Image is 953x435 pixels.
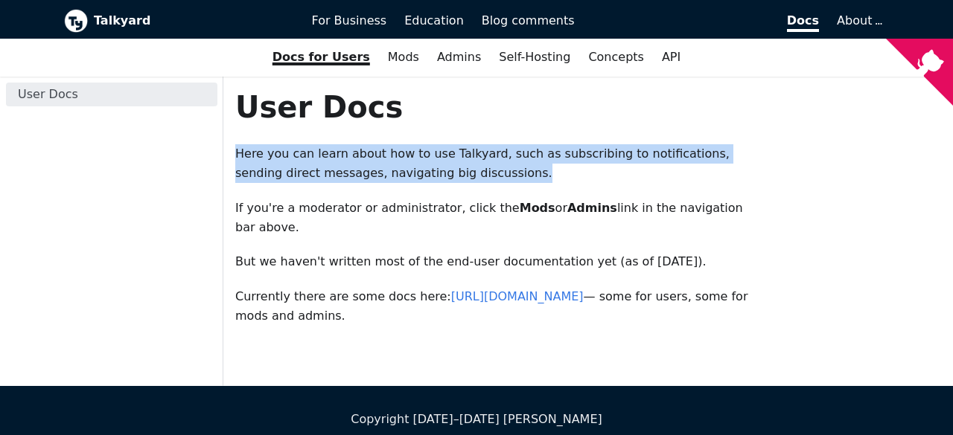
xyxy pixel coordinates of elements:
strong: Admins [567,201,617,215]
p: But we haven't written most of the end-user documentation yet (as of [DATE]). [235,252,759,271]
a: [URL][DOMAIN_NAME] [451,289,584,303]
a: Docs [584,8,829,33]
h1: User Docs [235,88,759,126]
span: Education [404,13,464,28]
a: Mods [379,45,428,70]
a: API [653,45,689,70]
a: Concepts [579,45,653,70]
span: For Business [312,13,387,28]
b: Talkyard [94,11,291,30]
a: Self-Hosting [490,45,579,70]
a: User Docs [6,83,217,106]
div: Copyright [DATE]–[DATE] [PERSON_NAME] [64,410,889,429]
a: Docs for Users [264,45,379,70]
a: Education [395,8,473,33]
p: Here you can learn about how to use Talkyard, such as subscribing to notifications, sending direc... [235,144,759,184]
a: For Business [303,8,396,33]
a: About [837,13,880,28]
p: If you're a moderator or administrator, click the or link in the navigation bar above. [235,199,759,238]
p: Currently there are some docs here: — some for users, some for mods and admins. [235,287,759,326]
span: Blog comments [482,13,575,28]
img: Talkyard logo [64,9,88,33]
span: Docs [787,13,819,32]
strong: Mods [520,201,555,215]
a: Admins [428,45,490,70]
a: Blog comments [473,8,584,33]
a: Talkyard logoTalkyard [64,9,291,33]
